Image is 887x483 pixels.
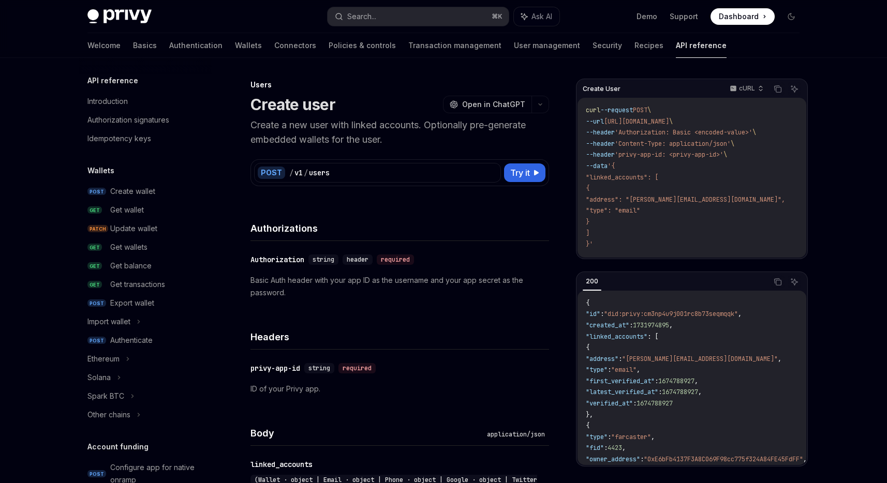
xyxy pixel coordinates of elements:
[611,366,637,374] span: "email"
[586,299,589,307] span: {
[87,132,151,145] div: Idempotency keys
[586,106,600,114] span: curl
[443,96,531,113] button: Open in ChatGPT
[586,162,608,170] span: --data
[586,173,658,182] span: "linked_accounts": [
[309,168,330,178] div: users
[250,330,549,344] h4: Headers
[79,92,212,111] a: Introduction
[637,399,673,407] span: 1674788927
[651,433,655,441] span: ,
[510,167,530,179] span: Try it
[289,168,293,178] div: /
[600,310,604,318] span: :
[640,455,644,463] span: :
[79,201,212,219] a: GETGet wallet
[586,229,589,237] span: ]
[647,333,658,341] span: : [
[462,99,525,110] span: Open in ChatGPT
[258,167,285,179] div: POST
[250,80,549,90] div: Users
[586,388,658,396] span: "latest_verified_at"
[87,206,102,214] span: GET
[110,334,153,346] div: Authenticate
[79,294,212,312] a: POSTExport wallet
[250,274,549,299] p: Basic Auth header with your app ID as the username and your app secret as the password.
[586,455,640,463] span: "owner_address"
[514,33,580,58] a: User management
[771,82,785,96] button: Copy the contents from the code block
[586,444,604,452] span: "fid"
[586,206,640,215] span: "type": "email"
[79,182,212,201] a: POSTCreate wallet
[586,184,589,192] span: {
[637,366,640,374] span: ,
[87,299,106,307] span: POST
[593,33,622,58] a: Security
[87,225,108,233] span: PATCH
[250,254,304,265] div: Authorization
[328,7,509,26] button: Search...⌘K
[87,315,130,328] div: Import wallet
[531,11,552,22] span: Ask AI
[586,150,615,159] span: --header
[633,399,637,407] span: :
[637,11,657,22] a: Demo
[87,409,130,421] div: Other chains
[586,140,615,148] span: --header
[483,429,549,440] div: application/json
[87,353,120,365] div: Ethereum
[79,238,212,256] a: GETGet wallets
[803,455,807,463] span: ,
[79,331,212,350] a: POSTAuthenticate
[615,150,723,159] span: 'privy-app-id: <privy-app-id>'
[250,221,549,235] h4: Authorizations
[79,275,212,294] a: GETGet transactions
[79,111,212,129] a: Authorization signatures
[250,118,549,147] p: Create a new user with linked accounts. Optionally pre-generate embedded wallets for the user.
[658,377,694,385] span: 1674788927
[608,366,611,374] span: :
[586,333,647,341] span: "linked_accounts"
[611,433,651,441] span: "farcaster"
[723,150,727,159] span: \
[87,337,106,344] span: POST
[788,275,801,289] button: Ask AI
[711,8,775,25] a: Dashboard
[87,9,152,24] img: dark logo
[622,355,778,363] span: "[PERSON_NAME][EMAIL_ADDRESS][DOMAIN_NAME]"
[377,254,414,265] div: required
[87,33,121,58] a: Welcome
[644,455,803,463] span: "0xE6bFb4137F3A8C069F98cc775f324A84FE45FdFF"
[629,321,633,329] span: :
[586,355,618,363] span: "address"
[647,106,651,114] span: \
[110,222,157,235] div: Update wallet
[724,80,768,98] button: cURL
[778,355,781,363] span: ,
[250,95,335,114] h1: Create user
[79,129,212,148] a: Idempotency keys
[87,74,138,87] h5: API reference
[604,444,608,452] span: :
[586,377,655,385] span: "first_verified_at"
[618,355,622,363] span: :
[600,106,633,114] span: --request
[235,33,262,58] a: Wallets
[110,241,147,253] div: Get wallets
[783,8,800,25] button: Toggle dark mode
[670,11,698,22] a: Support
[788,82,801,96] button: Ask AI
[110,278,165,291] div: Get transactions
[110,185,155,198] div: Create wallet
[347,255,368,264] span: header
[662,388,698,396] span: 1674788927
[313,255,334,264] span: string
[87,95,128,108] div: Introduction
[250,459,313,470] div: linked_accounts
[133,33,157,58] a: Basics
[771,275,785,289] button: Copy the contents from the code block
[87,244,102,251] span: GET
[669,321,673,329] span: ,
[87,470,106,478] span: POST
